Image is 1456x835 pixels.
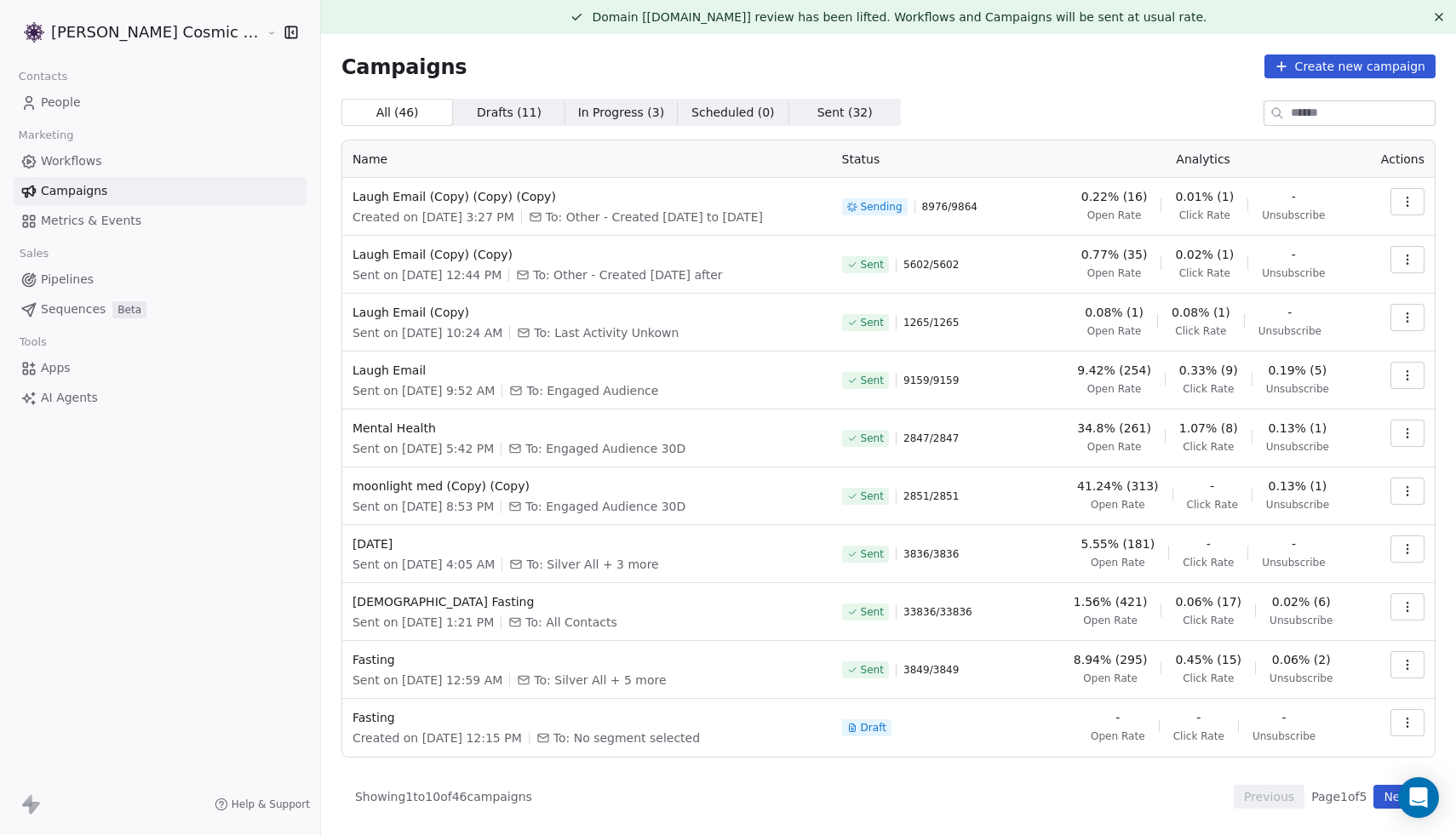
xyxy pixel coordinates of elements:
span: Sales [12,241,56,266]
span: - [1210,478,1214,495]
th: Actions [1362,140,1435,178]
button: [PERSON_NAME] Cosmic Academy LLP [20,18,254,47]
a: Pipelines [14,266,307,294]
span: 0.01% (1) [1175,188,1234,205]
span: To: Engaged Audience 30D [525,440,685,457]
span: Click Rate [1183,440,1234,454]
span: Unsubscribe [1270,672,1333,685]
a: SequencesBeta [14,295,307,323]
span: Click Rate [1179,266,1230,280]
span: Page 1 of 5 [1311,788,1367,805]
span: People [41,94,81,112]
span: 8976 / 9864 [922,200,977,214]
span: Domain [[DOMAIN_NAME]] review has been lifted. Workflows and Campaigns will be sent at usual rate. [592,10,1207,24]
span: 34.8% (261) [1077,420,1151,437]
span: Laugh Email (Copy) (Copy) (Copy) [353,188,822,205]
span: Click Rate [1183,672,1234,685]
span: Click Rate [1179,209,1230,222]
span: 5602 / 5602 [903,258,959,272]
span: 1.56% (421) [1074,593,1148,610]
span: Campaigns [341,54,467,78]
span: 0.02% (6) [1272,593,1331,610]
span: To: Silver All + 3 more [526,556,658,573]
span: Click Rate [1183,382,1234,396]
span: 3836 / 3836 [903,547,959,561]
span: 8.94% (295) [1074,651,1148,668]
span: Unsubscribe [1262,266,1325,280]
span: Sent [861,374,884,387]
span: Click Rate [1183,614,1234,627]
a: AI Agents [14,384,307,412]
span: Showing 1 to 10 of 46 campaigns [355,788,532,805]
a: Workflows [14,147,307,175]
span: Contacts [11,64,75,89]
span: To: No segment selected [553,729,700,746]
a: People [14,89,307,117]
span: Pipelines [41,271,94,289]
span: To: Engaged Audience 30D [525,498,685,515]
th: Name [342,140,832,178]
span: Laugh Email (Copy) (Copy) [353,246,822,263]
span: Click Rate [1175,324,1226,338]
span: - [1292,535,1296,552]
span: Open Rate [1091,556,1145,569]
span: Created on [DATE] 12:15 PM [353,729,522,746]
button: Previous [1234,785,1304,809]
span: - [1196,709,1201,726]
span: - [1287,304,1292,321]
span: Sent ( 32 ) [817,104,873,122]
span: Laugh Email [353,362,822,379]
th: Analytics [1045,140,1362,178]
span: Unsubscribe [1258,324,1321,338]
span: 0.77% (35) [1081,246,1148,263]
span: 2847 / 2847 [903,432,959,445]
span: Unsubscribe [1266,382,1329,396]
span: 0.08% (1) [1172,304,1230,321]
span: Marketing [11,123,81,148]
span: 5.55% (181) [1081,535,1155,552]
span: To: Last Activity Unkown [534,324,679,341]
span: Sent [861,258,884,272]
span: To: Engaged Audience [526,382,658,399]
span: To: Other - Created Jan 24 after [533,266,722,283]
span: Sent on [DATE] 4:05 AM [353,556,496,573]
a: Metrics & Events [14,207,307,235]
span: Sent on [DATE] 8:53 PM [353,498,494,515]
span: Sent on [DATE] 5:42 PM [353,440,494,457]
span: 3849 / 3849 [903,663,959,677]
span: Open Rate [1087,266,1142,280]
span: Open Rate [1087,382,1142,396]
span: 9159 / 9159 [903,374,959,387]
span: Sending [861,200,903,214]
span: 0.06% (17) [1175,593,1241,610]
span: 0.13% (1) [1269,478,1327,495]
span: Unsubscribe [1262,209,1325,222]
span: Scheduled ( 0 ) [691,104,775,122]
span: AI Agents [41,389,98,407]
span: 9.42% (254) [1077,362,1151,379]
span: Metrics & Events [41,212,141,230]
span: - [1282,709,1287,726]
span: To: Other - Created Jul 23 to Dec 23 [546,209,763,226]
span: - [1292,188,1296,205]
span: Sent on [DATE] 9:52 AM [353,382,496,399]
span: Mental Health [353,420,822,437]
span: 0.33% (9) [1179,362,1238,379]
span: Click Rate [1183,556,1234,569]
span: 0.19% (5) [1268,362,1327,379]
span: 33836 / 33836 [903,605,972,619]
span: In Progress ( 3 ) [578,104,665,122]
span: Sent on [DATE] 10:24 AM [353,324,502,341]
img: Logo_Properly_Aligned.png [24,22,44,43]
span: Beta [112,301,146,318]
span: Unsubscribe [1266,498,1329,512]
span: Unsubscribe [1262,556,1325,569]
span: Draft [861,721,886,735]
a: Apps [14,354,307,382]
span: [DATE] [353,535,822,552]
span: moonlight med (Copy) (Copy) [353,478,822,495]
button: Create new campaign [1264,54,1436,78]
span: Unsubscribe [1266,440,1329,454]
span: Campaigns [41,182,107,200]
span: 0.06% (2) [1272,651,1331,668]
